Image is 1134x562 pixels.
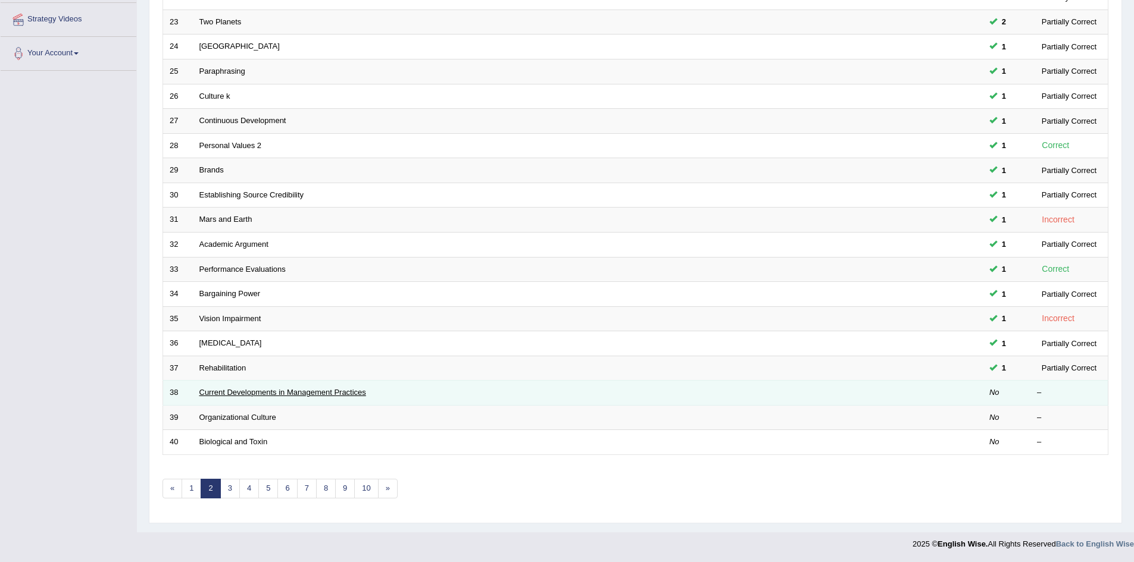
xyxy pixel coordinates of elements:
[163,183,193,208] td: 30
[199,314,261,323] a: Vision Impairment
[989,388,999,397] em: No
[201,479,220,498] a: 2
[199,165,224,174] a: Brands
[163,331,193,356] td: 36
[1037,337,1101,350] div: Partially Correct
[997,90,1011,102] span: You can still take this question
[1037,90,1101,102] div: Partially Correct
[1,3,136,33] a: Strategy Videos
[199,215,252,224] a: Mars and Earth
[1037,412,1101,423] div: –
[199,92,230,101] a: Culture k
[1037,139,1074,152] div: Correct
[163,59,193,84] td: 25
[163,109,193,134] td: 27
[1037,238,1101,250] div: Partially Correct
[163,10,193,34] td: 23
[163,430,193,455] td: 40
[163,306,193,331] td: 35
[1037,213,1079,227] div: Incorrect
[1037,262,1074,276] div: Correct
[163,133,193,158] td: 28
[199,413,276,422] a: Organizational Culture
[199,240,268,249] a: Academic Argument
[989,413,999,422] em: No
[913,532,1134,550] div: 2025 © All Rights Reserved
[258,479,278,498] a: 5
[199,338,262,347] a: [MEDICAL_DATA]
[1037,164,1101,177] div: Partially Correct
[199,42,280,51] a: [GEOGRAPHIC_DATA]
[277,479,297,498] a: 6
[163,381,193,406] td: 38
[163,479,182,498] a: «
[938,539,988,548] strong: English Wise.
[997,115,1011,127] span: You can still take this question
[1037,362,1101,374] div: Partially Correct
[989,437,999,446] em: No
[354,479,378,498] a: 10
[163,232,193,257] td: 32
[199,289,261,298] a: Bargaining Power
[163,84,193,109] td: 26
[1037,437,1101,448] div: –
[997,288,1011,300] span: You can still take this question
[239,479,259,498] a: 4
[163,158,193,183] td: 29
[997,312,1011,325] span: You can still take this question
[997,15,1011,28] span: You can still take this question
[997,40,1011,53] span: You can still take this question
[199,141,262,150] a: Personal Values 2
[1056,539,1134,548] a: Back to English Wise
[316,479,336,498] a: 8
[163,208,193,233] td: 31
[997,65,1011,77] span: You can still take this question
[1037,288,1101,300] div: Partially Correct
[199,265,286,274] a: Performance Evaluations
[163,282,193,307] td: 34
[163,257,193,282] td: 33
[199,437,268,446] a: Biological and Toxin
[199,190,304,199] a: Establishing Source Credibility
[997,164,1011,177] span: You can still take this question
[1037,387,1101,398] div: –
[163,34,193,59] td: 24
[163,405,193,430] td: 39
[297,479,317,498] a: 7
[997,337,1011,350] span: You can still take this question
[1037,189,1101,201] div: Partially Correct
[199,116,286,125] a: Continuous Development
[199,363,246,372] a: Rehabilitation
[1037,40,1101,53] div: Partially Correct
[997,214,1011,226] span: You can still take this question
[220,479,240,498] a: 3
[1037,115,1101,127] div: Partially Correct
[997,189,1011,201] span: You can still take this question
[997,238,1011,250] span: You can still take this question
[1,37,136,67] a: Your Account
[182,479,201,498] a: 1
[335,479,355,498] a: 9
[199,388,366,397] a: Current Developments in Management Practices
[378,479,398,498] a: »
[1037,312,1079,325] div: Incorrect
[997,139,1011,152] span: You can still take this question
[199,17,242,26] a: Two Planets
[1037,65,1101,77] div: Partially Correct
[1037,15,1101,28] div: Partially Correct
[997,362,1011,374] span: You can still take this question
[997,263,1011,275] span: You can still take this question
[163,356,193,381] td: 37
[199,67,245,76] a: Paraphrasing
